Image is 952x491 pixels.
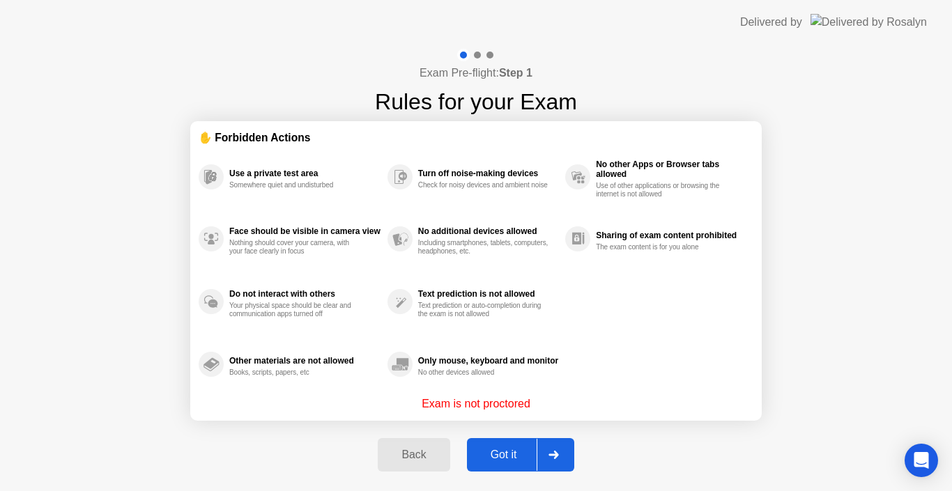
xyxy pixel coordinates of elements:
[199,130,753,146] div: ✋ Forbidden Actions
[596,231,746,240] div: Sharing of exam content prohibited
[420,65,532,81] h4: Exam Pre-flight:
[229,302,361,318] div: Your physical space should be clear and communication apps turned off
[418,356,558,366] div: Only mouse, keyboard and monitor
[418,239,550,256] div: Including smartphones, tablets, computers, headphones, etc.
[596,243,728,251] div: The exam content is for you alone
[378,438,450,471] button: Back
[811,14,927,30] img: Delivered by Rosalyn
[418,169,558,178] div: Turn off noise-making devices
[375,85,577,118] h1: Rules for your Exam
[596,159,746,179] div: No other Apps or Browser tabs allowed
[740,14,802,31] div: Delivered by
[229,368,361,377] div: Books, scripts, papers, etc
[229,289,381,299] div: Do not interact with others
[596,182,728,198] div: Use of other applications or browsing the internet is not allowed
[229,181,361,189] div: Somewhere quiet and undisturbed
[467,438,574,471] button: Got it
[499,67,532,79] b: Step 1
[422,396,530,412] p: Exam is not proctored
[229,239,361,256] div: Nothing should cover your camera, with your face clearly in focus
[418,302,550,318] div: Text prediction or auto-completion during the exam is not allowed
[471,449,537,461] div: Got it
[418,226,558,236] div: No additional devices allowed
[418,289,558,299] div: Text prediction is not allowed
[382,449,445,461] div: Back
[905,444,938,477] div: Open Intercom Messenger
[229,226,381,236] div: Face should be visible in camera view
[229,169,381,178] div: Use a private test area
[418,368,550,377] div: No other devices allowed
[229,356,381,366] div: Other materials are not allowed
[418,181,550,189] div: Check for noisy devices and ambient noise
